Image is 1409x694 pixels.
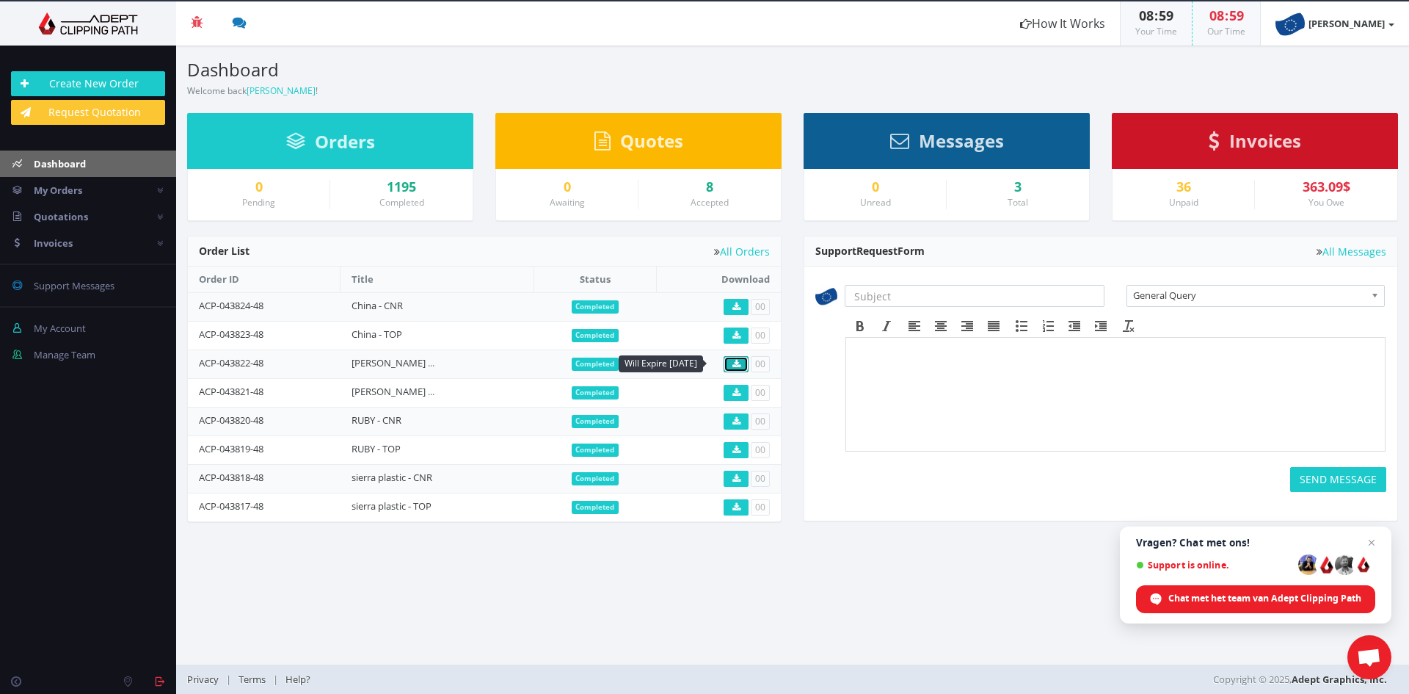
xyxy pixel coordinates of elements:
[199,356,263,369] a: ACP-043822-48
[846,338,1385,451] iframe: Rich Text Area. Press ALT-F9 for menu. Press ALT-F10 for toolbar. Press ALT-0 for help
[1136,560,1293,571] span: Support is online.
[507,180,627,195] a: 0
[534,267,657,292] th: Status
[572,300,619,314] span: Completed
[572,501,619,514] span: Completed
[1008,196,1028,209] small: Total
[242,196,275,209] small: Pending
[187,84,318,97] small: Welcome back !
[572,329,619,342] span: Completed
[315,129,375,153] span: Orders
[1207,25,1245,37] small: Our Time
[815,244,925,258] span: Support Form
[187,665,994,694] div: | |
[594,137,683,151] a: Quotes
[572,444,619,457] span: Completed
[1317,246,1386,257] a: All Messages
[1308,17,1385,30] strong: [PERSON_NAME]
[856,244,898,258] span: Request
[188,267,341,292] th: Order ID
[1209,137,1301,151] a: Invoices
[341,267,534,292] th: Title
[1136,537,1375,549] span: Vragen? Chat met ons!
[352,385,478,398] a: [PERSON_NAME] China - TOP
[1035,317,1061,336] div: Numbered list
[1005,1,1120,46] a: How It Works
[247,84,316,97] a: [PERSON_NAME]
[928,317,954,336] div: Align center
[231,673,273,686] a: Terms
[860,196,891,209] small: Unread
[1209,7,1224,24] span: 08
[1261,1,1409,46] a: [PERSON_NAME]
[1292,673,1387,686] a: Adept Graphics, Inc.
[34,322,86,335] span: My Account
[1229,129,1301,153] span: Invoices
[352,328,402,341] a: China - TOP
[572,358,619,371] span: Completed
[352,413,401,427] a: RUBY - CNR
[199,328,263,341] a: ACP-043823-48
[1159,7,1173,24] span: 59
[199,499,263,513] a: ACP-043817-48
[845,285,1104,307] input: Subject
[187,673,226,686] a: Privacy
[1061,317,1088,336] div: Decrease indent
[199,442,263,455] a: ACP-043819-48
[1290,467,1386,492] button: SEND MESSAGE
[286,138,375,151] a: Orders
[572,415,619,428] span: Completed
[1224,7,1229,24] span: :
[1308,196,1344,209] small: You Owe
[1124,180,1243,195] a: 36
[572,472,619,485] span: Completed
[1088,317,1114,336] div: Increase indent
[890,137,1004,151] a: Messages
[958,180,1078,195] div: 3
[847,317,873,336] div: Bold
[1115,317,1142,336] div: Clear formatting
[199,180,318,195] a: 0
[34,348,95,361] span: Manage Team
[815,180,935,195] a: 0
[34,157,86,170] span: Dashboard
[352,499,432,513] a: sierra plastic - TOP
[873,317,900,336] div: Italic
[1213,672,1387,687] span: Copyright © 2025,
[341,180,462,195] a: 1195
[954,317,980,336] div: Align right
[980,317,1007,336] div: Justify
[1347,635,1391,679] div: Open de chat
[1133,286,1365,305] span: General Query
[11,12,165,35] img: Adept Graphics
[1154,7,1159,24] span: :
[1169,196,1198,209] small: Unpaid
[1135,25,1177,37] small: Your Time
[352,356,479,369] a: [PERSON_NAME] China - CNR
[199,413,263,427] a: ACP-043820-48
[1168,592,1361,605] span: Chat met het team van Adept Clipping Path
[34,236,73,250] span: Invoices
[199,244,250,258] span: Order List
[199,299,263,312] a: ACP-043824-48
[11,100,165,125] a: Request Quotation
[815,285,837,307] img: timthumb.php
[187,60,782,79] h3: Dashboard
[278,673,318,686] a: Help?
[649,180,770,195] a: 8
[34,279,114,292] span: Support Messages
[34,184,82,197] span: My Orders
[199,385,263,398] a: ACP-043821-48
[1008,317,1035,336] div: Bullet list
[714,246,770,257] a: All Orders
[691,196,729,209] small: Accepted
[11,71,165,96] a: Create New Order
[656,267,781,292] th: Download
[1266,180,1386,195] div: 363.09$
[1229,7,1244,24] span: 59
[34,210,88,223] span: Quotations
